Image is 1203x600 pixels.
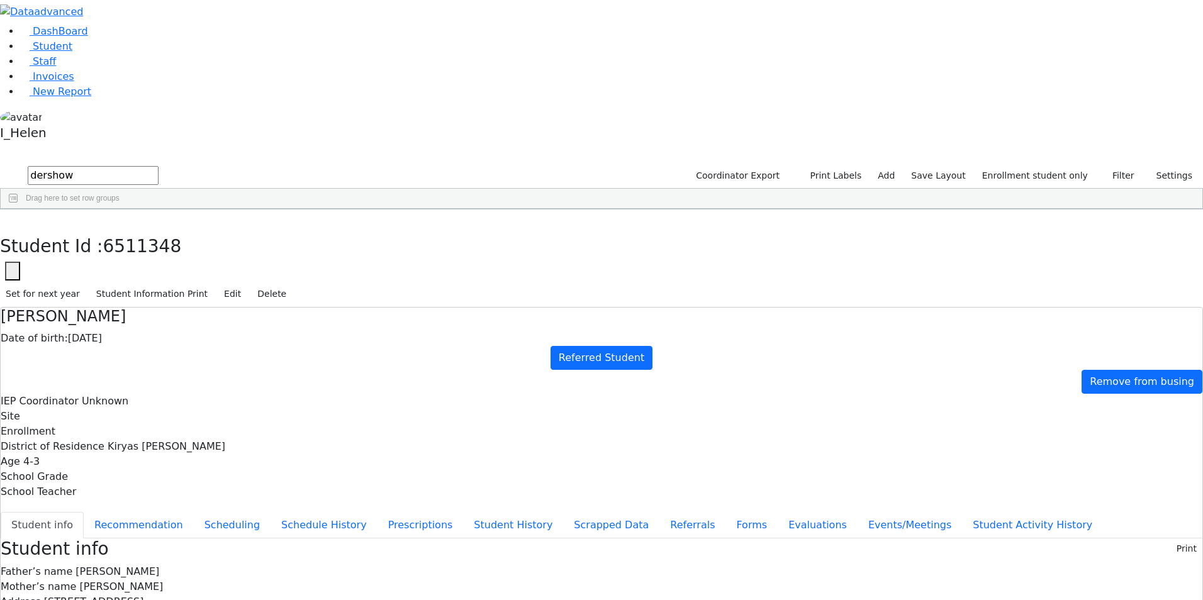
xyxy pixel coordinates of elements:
[1,331,1202,346] div: [DATE]
[378,512,464,538] button: Prescriptions
[108,440,225,452] span: Kiryas [PERSON_NAME]
[84,512,194,538] button: Recommendation
[858,512,962,538] button: Events/Meetings
[218,284,247,304] button: Edit
[1096,166,1140,186] button: Filter
[1,469,68,484] label: School Grade
[1082,370,1202,394] a: Remove from busing
[26,194,120,203] span: Drag here to set row groups
[76,565,159,577] span: [PERSON_NAME]
[20,40,72,52] a: Student
[33,25,88,37] span: DashBoard
[103,236,182,257] span: 6511348
[778,512,858,538] button: Evaluations
[688,166,785,186] button: Coordinator Export
[551,346,652,370] a: Referred Student
[1,439,104,454] label: District of Residence
[905,166,971,186] button: Save Layout
[20,86,91,97] a: New Report
[1,579,76,594] label: Mother’s name
[1140,166,1198,186] button: Settings
[82,395,128,407] span: Unknown
[872,166,900,186] a: Add
[563,512,659,538] button: Scrapped Data
[1,564,72,579] label: Father’s name
[20,25,88,37] a: DashBoard
[1171,539,1202,558] button: Print
[79,581,163,592] span: [PERSON_NAME]
[28,166,159,185] input: Search
[23,455,40,467] span: 4-3
[20,55,56,67] a: Staff
[725,512,778,538] button: Forms
[1,331,68,346] label: Date of birth:
[33,55,56,67] span: Staff
[976,166,1094,186] label: Enrollment student only
[1,424,55,439] label: Enrollment
[1,409,20,424] label: Site
[962,512,1103,538] button: Student Activity History
[1,308,1202,326] h4: [PERSON_NAME]
[1,454,20,469] label: Age
[463,512,563,538] button: Student History
[1,512,84,538] button: Student info
[33,40,72,52] span: Student
[1,394,79,409] label: IEP Coordinator
[91,284,213,304] button: Student Information Print
[33,70,74,82] span: Invoices
[194,512,271,538] button: Scheduling
[33,86,91,97] span: New Report
[271,512,378,538] button: Schedule History
[20,70,74,82] a: Invoices
[1,538,109,560] h3: Student info
[659,512,725,538] button: Referrals
[1090,375,1194,387] span: Remove from busing
[252,284,292,304] button: Delete
[1,484,76,499] label: School Teacher
[795,166,867,186] button: Print Labels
